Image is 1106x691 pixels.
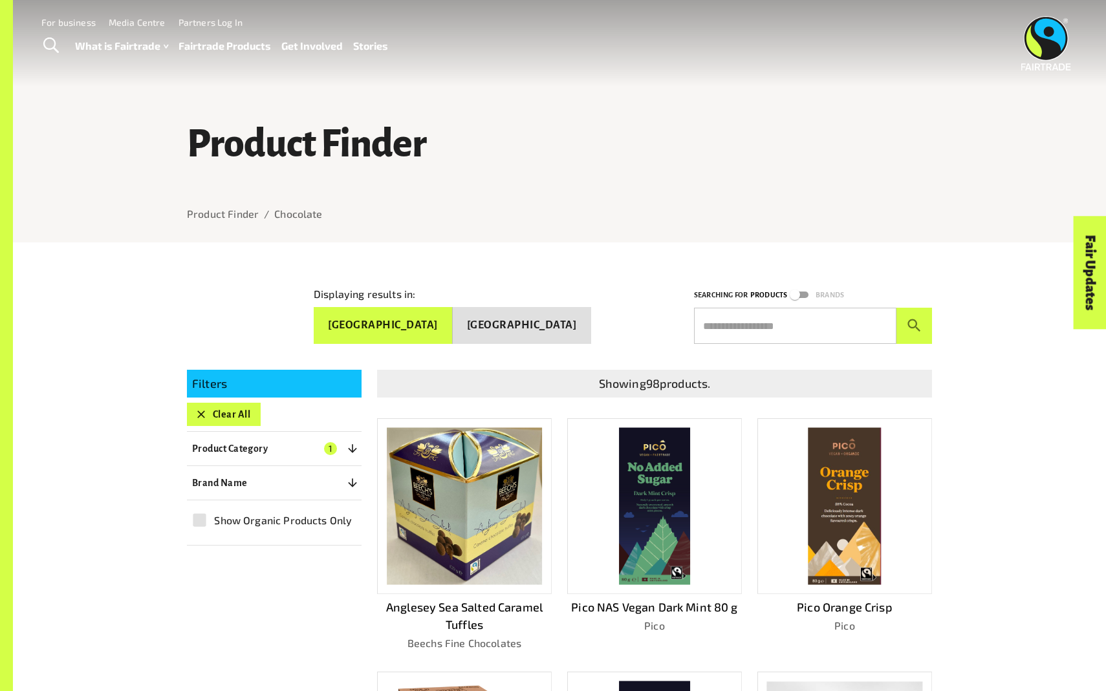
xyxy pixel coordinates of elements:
h1: Product Finder [187,123,932,165]
a: Toggle Search [35,30,67,62]
p: Products [750,289,787,301]
p: Brands [816,289,844,301]
p: Showing 98 products. [382,375,927,392]
button: Product Category [187,437,362,460]
p: Brand Name [192,475,248,491]
button: [GEOGRAPHIC_DATA] [453,307,591,344]
p: Beechs Fine Chocolates [377,635,552,651]
p: Pico Orange Crisp [757,599,932,616]
a: Anglesey Sea Salted Caramel TufflesBeechs Fine Chocolates [377,418,552,651]
a: For business [41,17,96,28]
a: Pico Orange CrispPico [757,418,932,651]
button: [GEOGRAPHIC_DATA] [314,307,453,344]
a: Fairtrade Products [179,37,271,56]
nav: breadcrumb [187,206,932,222]
p: Searching for [694,289,748,301]
button: Clear All [187,403,261,426]
a: Get Involved [281,37,343,56]
a: Stories [353,37,388,56]
a: Chocolate [274,207,322,220]
span: Show Organic Products Only [214,513,352,528]
img: Fairtrade Australia New Zealand logo [1021,16,1071,70]
p: Pico [567,618,742,633]
span: 1 [324,442,337,455]
a: Pico NAS Vegan Dark Mint 80 gPico [567,418,742,651]
a: Product Finder [187,207,259,220]
a: What is Fairtrade [75,37,168,56]
p: Pico NAS Vegan Dark Mint 80 g [567,599,742,616]
button: Brand Name [187,471,362,494]
p: Displaying results in: [314,286,415,302]
a: Partners Log In [179,17,243,28]
p: Pico [757,618,932,633]
p: Anglesey Sea Salted Caramel Tuffles [377,599,552,633]
a: Media Centre [109,17,166,28]
li: / [264,206,269,222]
p: Filters [192,375,356,392]
p: Product Category [192,441,268,456]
